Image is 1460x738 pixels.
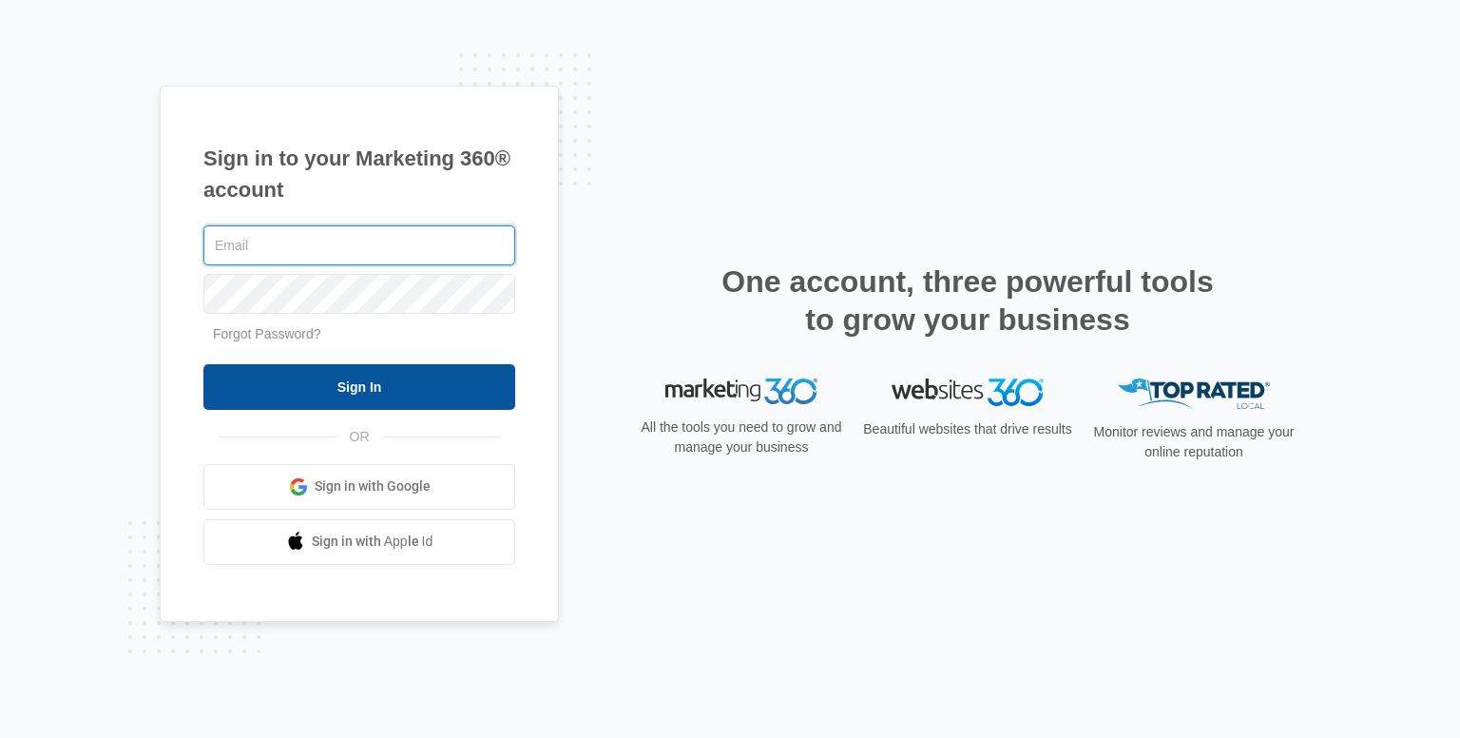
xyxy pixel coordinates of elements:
p: Monitor reviews and manage your online reputation [1087,422,1300,462]
a: Sign in with Google [203,464,515,510]
img: Marketing 360 [665,379,817,405]
input: Sign In [203,364,515,410]
img: Top Rated Local [1118,379,1270,410]
h2: One account, three powerful tools to grow your business [716,262,1220,339]
h1: Sign in to your Marketing 360® account [203,143,515,205]
input: Email [203,225,515,265]
a: Forgot Password? [213,326,321,341]
p: Beautiful websites that drive results [861,419,1074,439]
a: Sign in with Apple Id [203,519,515,565]
span: OR [336,427,383,447]
img: Websites 360 [892,379,1044,406]
span: Sign in with Google [315,476,431,496]
span: Sign in with Apple Id [312,532,433,552]
p: All the tools you need to grow and manage your business [635,418,848,457]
